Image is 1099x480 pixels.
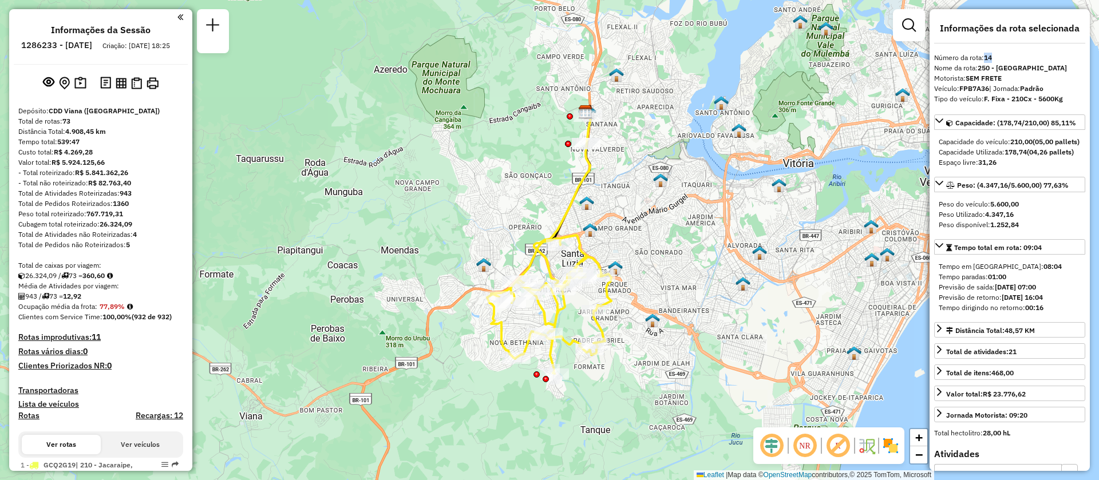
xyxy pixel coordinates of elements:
[54,148,93,156] strong: R$ 4.269,28
[52,158,105,166] strong: R$ 5.924.125,66
[177,10,183,23] a: Clique aqui para minimizar o painel
[934,343,1085,359] a: Total de atividades:21
[939,220,1081,230] div: Peso disponível:
[946,410,1027,421] div: Jornada Motorista: 09:20
[983,390,1026,398] strong: R$ 23.776,62
[65,127,106,136] strong: 4.908,45 km
[1005,148,1027,156] strong: 178,74
[864,252,879,267] img: Simulação- Santa Inês
[83,346,88,356] strong: 0
[895,88,910,102] img: Simulação- Santa Lucia
[574,110,602,122] div: Atividade não roteirizada - COMPONENTE DISTRIBUIDORA DE ALIMENTOS LT
[18,219,183,229] div: Cubagem total roteirizado:
[609,68,624,82] img: Simulação- Vila Prudencio
[49,106,160,115] strong: CDD Viana ([GEOGRAPHIC_DATA])
[161,461,168,468] em: Opções
[92,332,101,342] strong: 11
[608,260,623,275] img: 508 UDC Light WCL Santa Fé
[18,240,183,250] div: Total de Pedidos não Roteirizados:
[988,272,1006,281] strong: 01:00
[1002,293,1043,302] strong: [DATE] 16:04
[44,461,76,469] span: GCQ2G19
[995,283,1036,291] strong: [DATE] 07:00
[939,157,1081,168] div: Espaço livre:
[939,147,1081,157] div: Capacidade Utilizada:
[864,219,879,234] img: 514 UDC Light WCL V. Gloria
[113,199,129,208] strong: 1360
[819,21,833,36] img: Simulação- Parque Natural
[18,147,183,157] div: Custo total:
[791,432,819,459] span: Ocultar NR
[136,411,183,421] h4: Recargas: 12
[18,157,183,168] div: Valor total:
[898,14,920,37] a: Exibir filtros
[172,461,179,468] em: Rota exportada
[18,126,183,137] div: Distância Total:
[934,428,1085,438] div: Total hectolitro:
[934,386,1085,401] a: Valor total:R$ 23.776,62
[847,346,861,360] img: Simulação- Praia da Gaivotas
[966,74,1002,82] strong: SEM FRETE
[18,168,183,178] div: - Total roteirizado:
[939,200,1019,208] span: Peso do veículo:
[18,116,183,126] div: Total de rotas:
[934,239,1085,255] a: Tempo total em rota: 09:04
[1043,262,1062,271] strong: 08:04
[881,437,900,455] img: Exibir/Ocultar setores
[86,209,123,218] strong: 767.719,31
[957,181,1069,189] span: Peso: (4.347,16/5.600,00) 77,63%
[120,189,132,197] strong: 943
[934,195,1085,235] div: Peso: (4.347,16/5.600,00) 77,63%
[1027,148,1074,156] strong: (04,26 pallets)
[934,23,1085,34] h4: Informações da rota selecionada
[915,430,923,445] span: +
[41,74,57,92] button: Exibir sessão original
[991,368,1014,377] strong: 468,00
[985,210,1014,219] strong: 4.347,16
[645,313,660,328] img: Simulação- Santa Catarina
[18,137,183,147] div: Tempo total:
[758,432,785,459] span: Ocultar deslocamento
[1020,84,1043,93] strong: Padrão
[62,117,70,125] strong: 73
[18,291,183,302] div: 943 / 73 =
[946,389,1026,399] div: Valor total:
[18,411,39,421] h4: Rotas
[697,471,724,479] a: Leaflet
[934,63,1085,73] div: Nome da rota:
[694,470,934,480] div: Map data © contributors,© 2025 TomTom, Microsoft
[946,368,1014,378] div: Total de itens:
[132,312,172,321] strong: (932 de 932)
[18,386,183,395] h4: Transportadoras
[880,247,895,262] img: 516 UDC Light WCL V. Soteco
[18,302,97,311] span: Ocupação média da frota:
[572,138,600,149] div: Atividade não roteirizada - OI DISTRIBUIDORA
[1033,137,1080,146] strong: (05,00 pallets)
[984,53,992,62] strong: 14
[579,196,594,211] img: Simulação UDC light- Vitoria
[107,360,112,371] strong: 0
[736,276,750,291] img: Simulação- Jardim Marilândia
[583,223,598,237] img: Simulação- Sagrada Família
[18,399,183,409] h4: Lista de veículos
[1009,347,1017,356] strong: 21
[72,74,89,92] button: Painel de Sugestão
[18,209,183,219] div: Peso total roteirizado:
[954,243,1042,252] span: Tempo total em rota: 09:04
[726,471,728,479] span: |
[144,75,161,92] button: Imprimir Rotas
[22,435,101,454] button: Ver rotas
[934,322,1085,338] a: Distância Total:48,57 KM
[934,257,1085,318] div: Tempo total em rota: 09:04
[82,271,105,280] strong: 360,60
[18,272,25,279] i: Cubagem total roteirizado
[772,178,786,193] img: Simulação- Vila Guilhermina
[1010,137,1033,146] strong: 210,00
[113,75,129,90] button: Visualizar relatório de Roteirização
[98,74,113,92] button: Logs desbloquear sessão
[955,118,1076,127] span: Capacidade: (178,74/210,00) 85,11%
[934,114,1085,130] a: Capacidade: (178,74/210,00) 85,11%
[18,106,183,116] div: Depósito:
[915,447,923,462] span: −
[100,220,132,228] strong: 26.324,09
